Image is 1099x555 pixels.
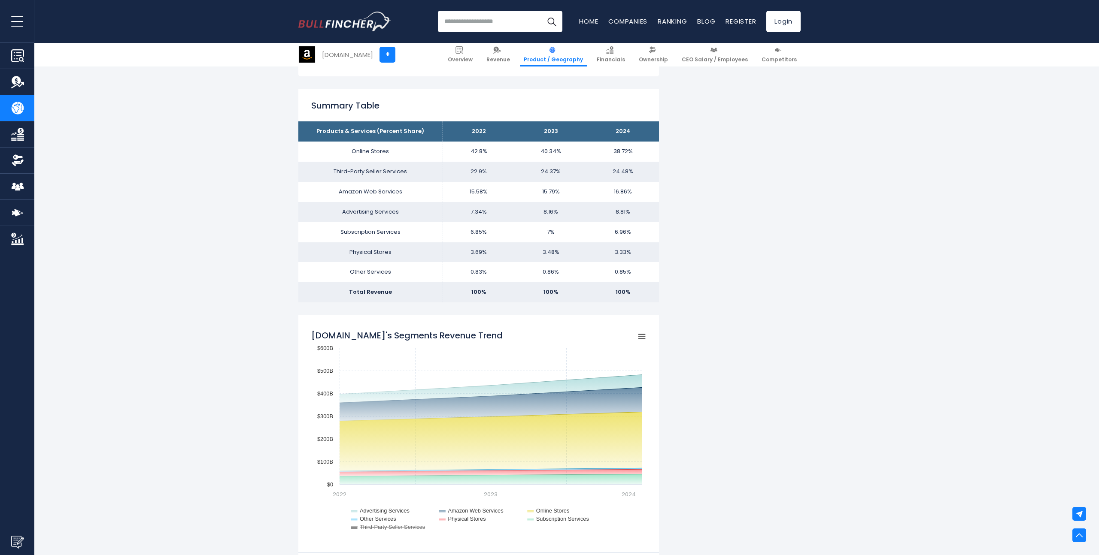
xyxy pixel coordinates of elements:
text: $500B [317,368,333,374]
a: Ownership [635,43,672,66]
td: 8.16% [515,202,587,222]
td: 24.48% [587,162,659,182]
text: Other Services [360,516,396,522]
td: 0.86% [515,262,587,282]
td: 42.8% [443,142,515,162]
th: 2023 [515,121,587,142]
text: Subscription Services [536,516,589,522]
a: + [379,47,395,63]
a: Blog [697,17,715,26]
td: 7.34% [443,202,515,222]
text: $300B [317,413,333,419]
a: Companies [608,17,647,26]
span: CEO Salary / Employees [682,56,748,63]
th: 2024 [587,121,659,142]
text: $0 [327,481,333,488]
td: Total Revenue [298,282,443,302]
td: 6.96% [587,222,659,242]
text: Online Stores [536,507,570,514]
td: Third-Party Seller Services [298,162,443,182]
td: 100% [515,282,587,302]
a: Login [766,11,801,32]
a: CEO Salary / Employees [678,43,752,66]
td: Physical Stores [298,242,443,262]
td: Amazon Web Services [298,182,443,202]
svg: Amazon.com's Segments Revenue Trend [311,325,646,540]
span: Ownership [639,56,668,63]
text: Advertising Services [360,507,410,514]
td: 16.86% [587,182,659,202]
tspan: [DOMAIN_NAME]'s Segments Revenue Trend [311,329,503,341]
a: Product / Geography [520,43,587,66]
td: 15.58% [443,182,515,202]
text: Amazon Web Services [448,507,503,514]
td: 100% [443,282,515,302]
td: 100% [587,282,659,302]
td: Advertising Services [298,202,443,222]
a: Overview [444,43,477,66]
td: 22.9% [443,162,515,182]
td: 15.79% [515,182,587,202]
button: Search [541,11,562,32]
td: 0.85% [587,262,659,282]
a: Financials [593,43,629,66]
a: Register [726,17,756,26]
td: 24.37% [515,162,587,182]
text: $600B [317,345,333,351]
th: 2022 [443,121,515,142]
span: Product / Geography [524,56,583,63]
text: $100B [317,458,333,465]
img: AMZN logo [299,46,315,63]
td: 7% [515,222,587,242]
td: Online Stores [298,142,443,162]
span: Competitors [762,56,797,63]
span: Revenue [486,56,510,63]
a: Ranking [658,17,687,26]
text: $400B [317,390,333,397]
td: 3.33% [587,242,659,262]
a: Competitors [758,43,801,66]
a: Go to homepage [298,12,391,31]
div: [DOMAIN_NAME] [322,50,373,60]
td: Subscription Services [298,222,443,242]
h2: Summary Table [311,99,646,112]
td: 0.83% [443,262,515,282]
span: Financials [597,56,625,63]
img: Bullfincher logo [298,12,391,31]
td: 6.85% [443,222,515,242]
a: Home [579,17,598,26]
a: Revenue [483,43,514,66]
text: 2024 [622,490,636,498]
text: $200B [317,436,333,442]
td: 3.48% [515,242,587,262]
td: Other Services [298,262,443,282]
img: Ownership [11,154,24,167]
span: Overview [448,56,473,63]
td: 3.69% [443,242,515,262]
td: 38.72% [587,142,659,162]
th: Products & Services (Percent Share) [298,121,443,142]
text: Physical Stores [448,516,486,522]
text: 2023 [484,490,498,498]
text: 2022 [333,490,346,498]
td: 40.34% [515,142,587,162]
td: 8.81% [587,202,659,222]
text: Third-Party Seller Services [360,524,425,530]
